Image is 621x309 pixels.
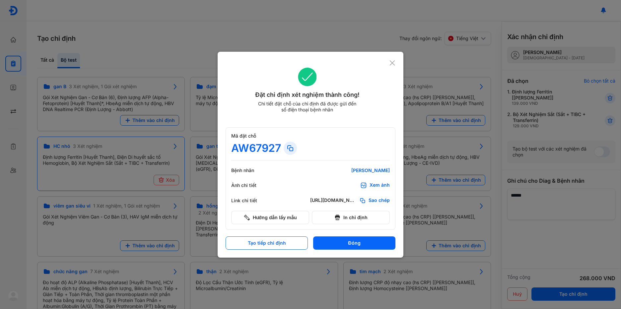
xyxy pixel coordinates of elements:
[310,197,357,204] div: [URL][DOMAIN_NAME]
[231,142,281,155] div: AW67927
[231,133,390,139] div: Mã đặt chỗ
[226,236,308,250] button: Tạo tiếp chỉ định
[231,198,271,204] div: Link chi tiết
[313,236,395,250] button: Đóng
[312,211,390,224] button: In chỉ định
[231,182,271,188] div: Ảnh chi tiết
[231,211,309,224] button: Hướng dẫn lấy mẫu
[226,90,389,99] div: Đặt chỉ định xét nghiệm thành công!
[369,197,390,204] span: Sao chép
[255,101,359,113] div: Chi tiết đặt chỗ của chỉ định đã được gửi đến số điện thoại bệnh nhân
[231,167,271,173] div: Bệnh nhân
[370,182,390,189] div: Xem ảnh
[310,167,390,173] div: [PERSON_NAME]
